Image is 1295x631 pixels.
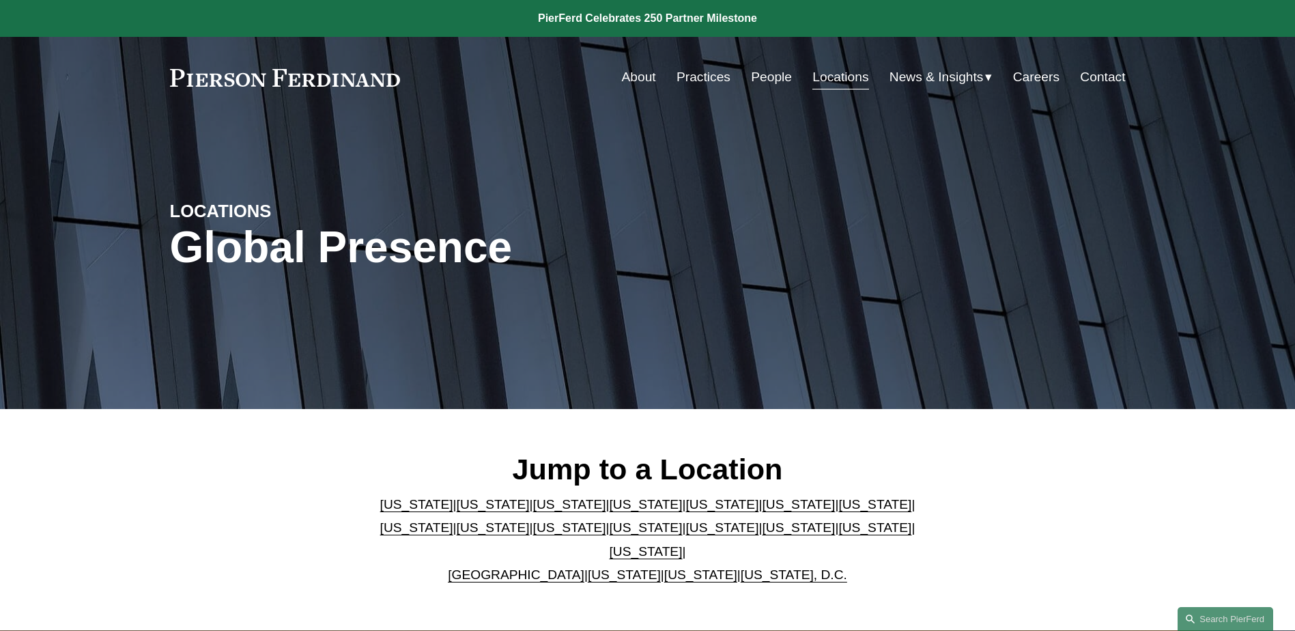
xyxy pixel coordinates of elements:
[448,567,584,582] a: [GEOGRAPHIC_DATA]
[890,66,984,89] span: News & Insights
[1080,64,1125,90] a: Contact
[610,520,683,535] a: [US_STATE]
[1013,64,1059,90] a: Careers
[457,520,530,535] a: [US_STATE]
[457,497,530,511] a: [US_STATE]
[685,520,758,535] a: [US_STATE]
[533,520,606,535] a: [US_STATE]
[762,520,835,535] a: [US_STATE]
[838,520,911,535] a: [US_STATE]
[610,497,683,511] a: [US_STATE]
[838,497,911,511] a: [US_STATE]
[812,64,868,90] a: Locations
[170,223,807,272] h1: Global Presence
[677,64,730,90] a: Practices
[685,497,758,511] a: [US_STATE]
[369,451,926,487] h2: Jump to a Location
[610,544,683,559] a: [US_STATE]
[751,64,792,90] a: People
[588,567,661,582] a: [US_STATE]
[762,497,835,511] a: [US_STATE]
[622,64,656,90] a: About
[369,493,926,587] p: | | | | | | | | | | | | | | | | | |
[380,520,453,535] a: [US_STATE]
[380,497,453,511] a: [US_STATE]
[664,567,737,582] a: [US_STATE]
[741,567,847,582] a: [US_STATE], D.C.
[533,497,606,511] a: [US_STATE]
[170,200,409,222] h4: LOCATIONS
[1178,607,1273,631] a: Search this site
[890,64,993,90] a: folder dropdown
